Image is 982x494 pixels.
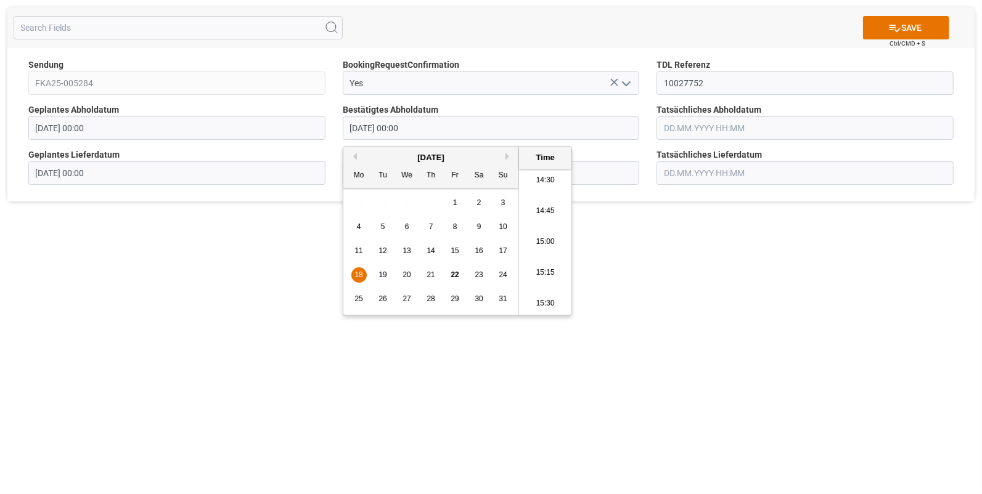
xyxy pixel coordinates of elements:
[427,246,435,255] span: 14
[354,270,362,279] span: 18
[496,168,511,184] div: Su
[343,59,459,71] span: BookingRequestConfirmation
[399,168,415,184] div: We
[28,161,325,185] input: DD.MM.YYYY HH:MM
[423,219,439,235] div: Choose Thursday, August 7th, 2025
[375,291,391,307] div: Choose Tuesday, August 26th, 2025
[448,267,463,283] div: Choose Friday, August 22nd, 2025
[381,222,385,231] span: 5
[499,222,507,231] span: 10
[378,270,387,279] span: 19
[343,103,438,116] span: Bestätigtes Abholdatum
[496,195,511,211] div: Choose Sunday, August 3rd, 2025
[399,219,415,235] div: Choose Wednesday, August 6th, 2025
[423,267,439,283] div: Choose Thursday, August 21st, 2025
[657,148,762,161] span: Tatsächliches Lieferdatum
[657,161,954,185] input: DD.MM.YYYY HH:MM
[477,198,481,207] span: 2
[28,116,325,140] input: DD.MM.YYYY HH:MM
[399,267,415,283] div: Choose Wednesday, August 20th, 2025
[403,294,411,303] span: 27
[501,198,505,207] span: 3
[475,270,483,279] span: 23
[399,291,415,307] div: Choose Wednesday, August 27th, 2025
[472,243,487,259] div: Choose Saturday, August 16th, 2025
[522,152,568,164] div: Time
[351,243,367,259] div: Choose Monday, August 11th, 2025
[399,243,415,259] div: Choose Wednesday, August 13th, 2025
[448,219,463,235] div: Choose Friday, August 8th, 2025
[451,294,459,303] span: 29
[472,195,487,211] div: Choose Saturday, August 2nd, 2025
[505,153,513,160] button: Next Month
[378,294,387,303] span: 26
[519,257,571,288] li: 15:15
[448,168,463,184] div: Fr
[616,74,635,93] button: open menu
[657,59,710,71] span: TDL Referenz
[657,103,761,116] span: Tatsächliches Abholdatum
[448,291,463,307] div: Choose Friday, August 29th, 2025
[423,243,439,259] div: Choose Thursday, August 14th, 2025
[427,294,435,303] span: 28
[890,39,925,48] span: Ctrl/CMD + S
[453,198,457,207] span: 1
[451,246,459,255] span: 15
[403,270,411,279] span: 20
[496,267,511,283] div: Choose Sunday, August 24th, 2025
[405,222,409,231] span: 6
[423,291,439,307] div: Choose Thursday, August 28th, 2025
[403,246,411,255] span: 13
[350,153,357,160] button: Previous Month
[496,219,511,235] div: Choose Sunday, August 10th, 2025
[351,291,367,307] div: Choose Monday, August 25th, 2025
[472,168,487,184] div: Sa
[496,243,511,259] div: Choose Sunday, August 17th, 2025
[378,246,387,255] span: 12
[347,191,515,311] div: month 2025-08
[472,291,487,307] div: Choose Saturday, August 30th, 2025
[472,219,487,235] div: Choose Saturday, August 9th, 2025
[351,219,367,235] div: Choose Monday, August 4th, 2025
[375,267,391,283] div: Choose Tuesday, August 19th, 2025
[343,152,518,164] div: [DATE]
[14,16,343,39] input: Search Fields
[354,294,362,303] span: 25
[863,16,949,39] button: SAVE
[351,168,367,184] div: Mo
[28,59,63,71] span: Sendung
[475,246,483,255] span: 16
[477,222,481,231] span: 9
[657,116,954,140] input: DD.MM.YYYY HH:MM
[475,294,483,303] span: 30
[499,294,507,303] span: 31
[472,267,487,283] div: Choose Saturday, August 23rd, 2025
[357,222,361,231] span: 4
[499,246,507,255] span: 17
[375,243,391,259] div: Choose Tuesday, August 12th, 2025
[351,267,367,283] div: Choose Monday, August 18th, 2025
[375,168,391,184] div: Tu
[519,227,571,257] li: 15:00
[451,270,459,279] span: 22
[453,222,457,231] span: 8
[28,103,119,116] span: Geplantes Abholdatum
[519,288,571,319] li: 15:30
[427,270,435,279] span: 21
[375,219,391,235] div: Choose Tuesday, August 5th, 2025
[448,243,463,259] div: Choose Friday, August 15th, 2025
[354,246,362,255] span: 11
[343,116,640,140] input: DD.MM.YYYY HH:MM
[448,195,463,211] div: Choose Friday, August 1st, 2025
[499,270,507,279] span: 24
[423,168,439,184] div: Th
[28,148,120,161] span: Geplantes Lieferdatum
[519,165,571,196] li: 14:30
[429,222,433,231] span: 7
[519,196,571,227] li: 14:45
[496,291,511,307] div: Choose Sunday, August 31st, 2025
